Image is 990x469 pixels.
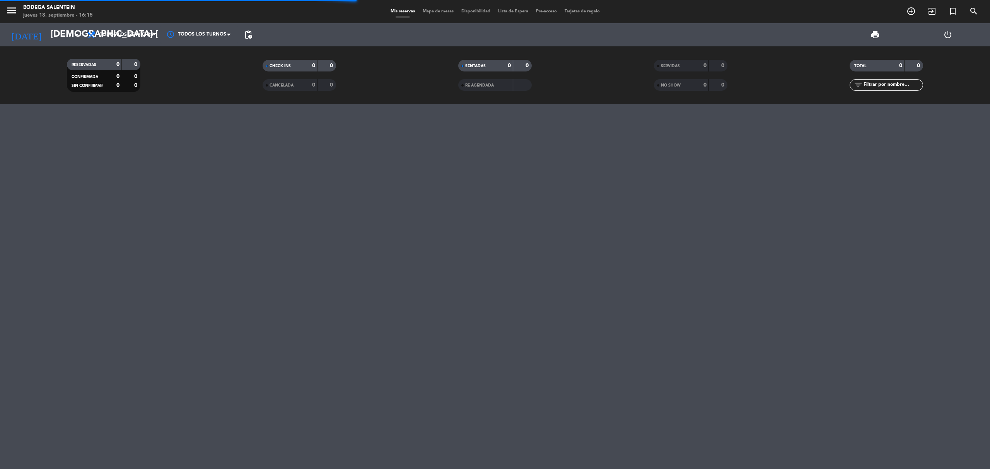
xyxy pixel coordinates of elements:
[270,64,291,68] span: CHECK INS
[532,9,561,14] span: Pre-acceso
[703,63,707,68] strong: 0
[23,4,93,12] div: Bodega Salentein
[312,63,315,68] strong: 0
[72,63,96,67] span: RESERVADAS
[72,30,81,39] i: arrow_drop_down
[561,9,604,14] span: Tarjetas de regalo
[457,9,494,14] span: Disponibilidad
[330,63,335,68] strong: 0
[116,74,119,79] strong: 0
[72,75,98,79] span: CONFIRMADA
[116,83,119,88] strong: 0
[419,9,457,14] span: Mapa de mesas
[703,82,707,88] strong: 0
[6,5,17,19] button: menu
[494,9,532,14] span: Lista de Espera
[330,82,335,88] strong: 0
[134,62,139,67] strong: 0
[906,7,916,16] i: add_circle_outline
[508,63,511,68] strong: 0
[853,80,863,90] i: filter_list
[854,64,866,68] span: TOTAL
[116,62,119,67] strong: 0
[465,83,494,87] span: RE AGENDADA
[100,32,153,37] span: Todos los servicios
[312,82,315,88] strong: 0
[244,30,253,39] span: pending_actions
[721,82,726,88] strong: 0
[465,64,486,68] span: SENTADAS
[948,7,958,16] i: turned_in_not
[72,84,102,88] span: SIN CONFIRMAR
[23,12,93,19] div: jueves 18. septiembre - 16:15
[134,74,139,79] strong: 0
[969,7,978,16] i: search
[863,81,923,89] input: Filtrar por nombre...
[387,9,419,14] span: Mis reservas
[721,63,726,68] strong: 0
[911,23,984,46] div: LOG OUT
[526,63,530,68] strong: 0
[927,7,937,16] i: exit_to_app
[6,26,47,43] i: [DATE]
[134,83,139,88] strong: 0
[917,63,922,68] strong: 0
[6,5,17,16] i: menu
[899,63,902,68] strong: 0
[270,83,294,87] span: CANCELADA
[871,30,880,39] span: print
[661,83,681,87] span: NO SHOW
[661,64,680,68] span: SERVIDAS
[943,30,952,39] i: power_settings_new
